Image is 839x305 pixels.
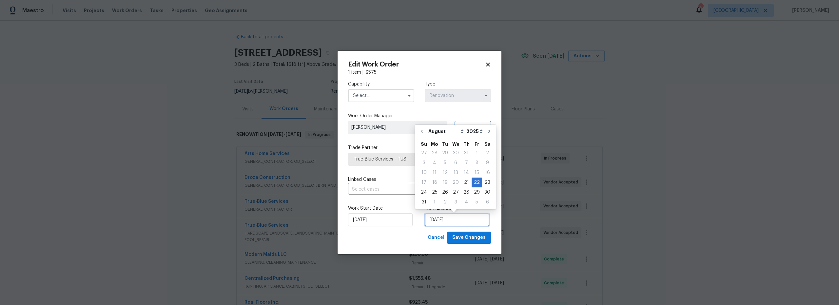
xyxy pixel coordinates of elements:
div: 1 item | [348,69,491,76]
div: Sat Aug 23 2025 [482,178,493,187]
div: Sat Aug 02 2025 [482,148,493,158]
div: 27 [419,148,429,158]
div: 20 [450,178,461,187]
div: Sun Aug 17 2025 [419,178,429,187]
div: 14 [461,168,472,177]
div: 26 [440,188,450,197]
div: 10 [419,168,429,177]
div: Sun Jul 27 2025 [419,148,429,158]
div: 25 [429,188,440,197]
div: 12 [440,168,450,177]
div: Sat Sep 06 2025 [482,197,493,207]
abbr: Sunday [421,142,427,146]
div: 19 [440,178,450,187]
button: Cancel [425,232,447,244]
div: Tue Aug 12 2025 [440,168,450,178]
abbr: Saturday [484,142,491,146]
div: 11 [429,168,440,177]
div: 9 [482,158,493,167]
input: M/D/YYYY [348,213,413,226]
label: Work Start Date [348,205,414,212]
div: Thu Aug 14 2025 [461,168,472,178]
input: M/D/YYYY [425,213,489,226]
div: 6 [482,198,493,207]
div: Wed Aug 20 2025 [450,178,461,187]
span: True-Blue Services - TUS [354,156,485,162]
div: Tue Aug 26 2025 [440,187,450,197]
button: Go to previous month [417,125,427,138]
div: 29 [440,148,450,158]
div: Sun Aug 31 2025 [419,197,429,207]
div: 2 [440,198,450,207]
label: Work Order Manager [348,113,491,119]
div: 1 [472,148,482,158]
span: Save Changes [452,234,486,242]
input: Select... [348,89,414,102]
div: Sun Aug 24 2025 [419,187,429,197]
abbr: Friday [475,142,479,146]
div: 15 [472,168,482,177]
div: 21 [461,178,472,187]
div: 16 [482,168,493,177]
span: Linked Cases [348,176,376,183]
select: Month [427,126,465,136]
div: 31 [419,198,429,207]
div: 3 [450,198,461,207]
div: Sat Aug 09 2025 [482,158,493,168]
h2: Edit Work Order [348,61,485,68]
div: Sat Aug 16 2025 [482,168,493,178]
div: Mon Sep 01 2025 [429,197,440,207]
div: 24 [419,188,429,197]
div: Sat Aug 30 2025 [482,187,493,197]
div: Wed Aug 13 2025 [450,168,461,178]
div: 1 [429,198,440,207]
div: Sun Aug 03 2025 [419,158,429,168]
div: Mon Aug 25 2025 [429,187,440,197]
div: 2 [482,148,493,158]
div: Mon Aug 04 2025 [429,158,440,168]
abbr: Monday [431,142,438,146]
div: 29 [472,188,482,197]
div: Thu Jul 31 2025 [461,148,472,158]
div: Fri Aug 01 2025 [472,148,482,158]
div: 8 [472,158,482,167]
div: 30 [450,148,461,158]
div: Mon Jul 28 2025 [429,148,440,158]
div: Mon Aug 18 2025 [429,178,440,187]
span: $ 575 [365,70,377,75]
div: Thu Aug 28 2025 [461,187,472,197]
div: 3 [419,158,429,167]
div: Wed Aug 27 2025 [450,187,461,197]
div: 27 [450,188,461,197]
div: 23 [482,178,493,187]
abbr: Tuesday [442,142,448,146]
div: Fri Aug 29 2025 [472,187,482,197]
div: 18 [429,178,440,187]
div: 6 [450,158,461,167]
span: Cancel [428,234,444,242]
div: Thu Sep 04 2025 [461,197,472,207]
input: Select... [425,89,491,102]
div: Wed Jul 30 2025 [450,148,461,158]
div: Fri Aug 08 2025 [472,158,482,168]
div: 22 [472,178,482,187]
div: 30 [482,188,493,197]
div: 13 [450,168,461,177]
div: 7 [461,158,472,167]
button: Save Changes [447,232,491,244]
div: 4 [461,198,472,207]
button: Show options [482,92,490,100]
label: Capability [348,81,414,87]
div: Fri Aug 15 2025 [472,168,482,178]
div: Fri Sep 05 2025 [472,197,482,207]
div: Tue Jul 29 2025 [440,148,450,158]
abbr: Thursday [463,142,470,146]
div: Fri Aug 22 2025 [472,178,482,187]
input: Select cases [348,184,473,195]
div: Thu Aug 07 2025 [461,158,472,168]
div: Wed Sep 03 2025 [450,197,461,207]
button: Go to next month [484,125,494,138]
div: Tue Aug 05 2025 [440,158,450,168]
span: [PERSON_NAME] [351,124,444,131]
div: Thu Aug 21 2025 [461,178,472,187]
